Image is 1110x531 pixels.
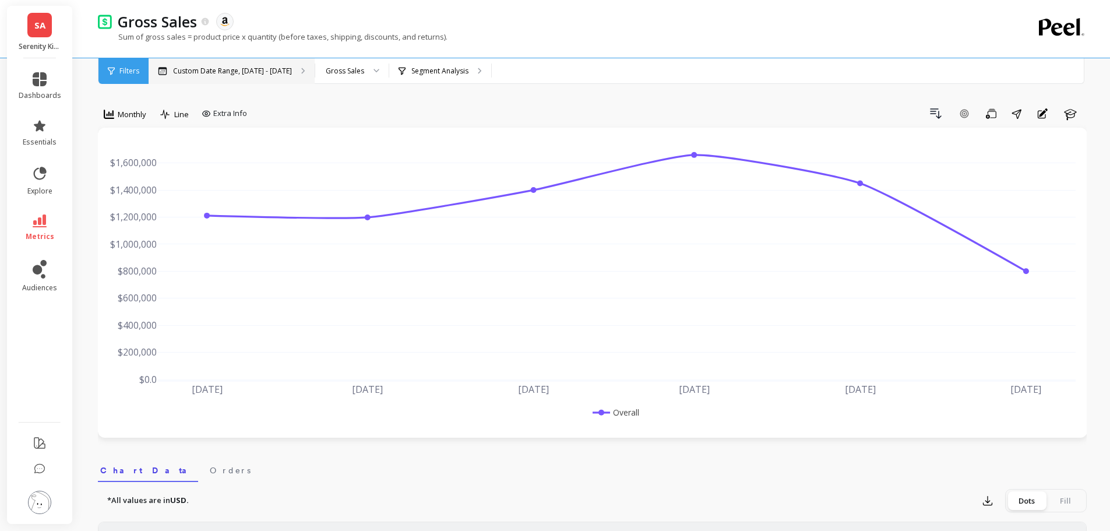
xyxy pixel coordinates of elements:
span: dashboards [19,91,61,100]
img: profile picture [28,491,51,514]
span: SA [34,19,45,32]
span: essentials [23,138,57,147]
img: api.amazon.svg [220,16,230,27]
img: header icon [98,14,112,29]
div: Gross Sales [326,65,364,76]
nav: Tabs [98,455,1087,482]
span: audiences [22,283,57,293]
span: Extra Info [213,108,247,119]
p: Sum of gross sales = product price x quantity (before taxes, shipping, discounts, and returns). [98,31,447,42]
div: Dots [1007,491,1046,510]
p: Custom Date Range, [DATE] - [DATE] [173,66,292,76]
span: metrics [26,232,54,241]
strong: USD. [170,495,189,505]
p: Gross Sales [118,12,197,31]
p: Serenity Kids - Amazon [19,42,61,51]
p: *All values are in [107,495,189,507]
span: Monthly [118,109,146,120]
p: Segment Analysis [411,66,468,76]
span: Orders [210,465,251,476]
span: Line [174,109,189,120]
span: Chart Data [100,465,196,476]
div: Fill [1046,491,1084,510]
span: Filters [119,66,139,76]
span: explore [27,187,52,196]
